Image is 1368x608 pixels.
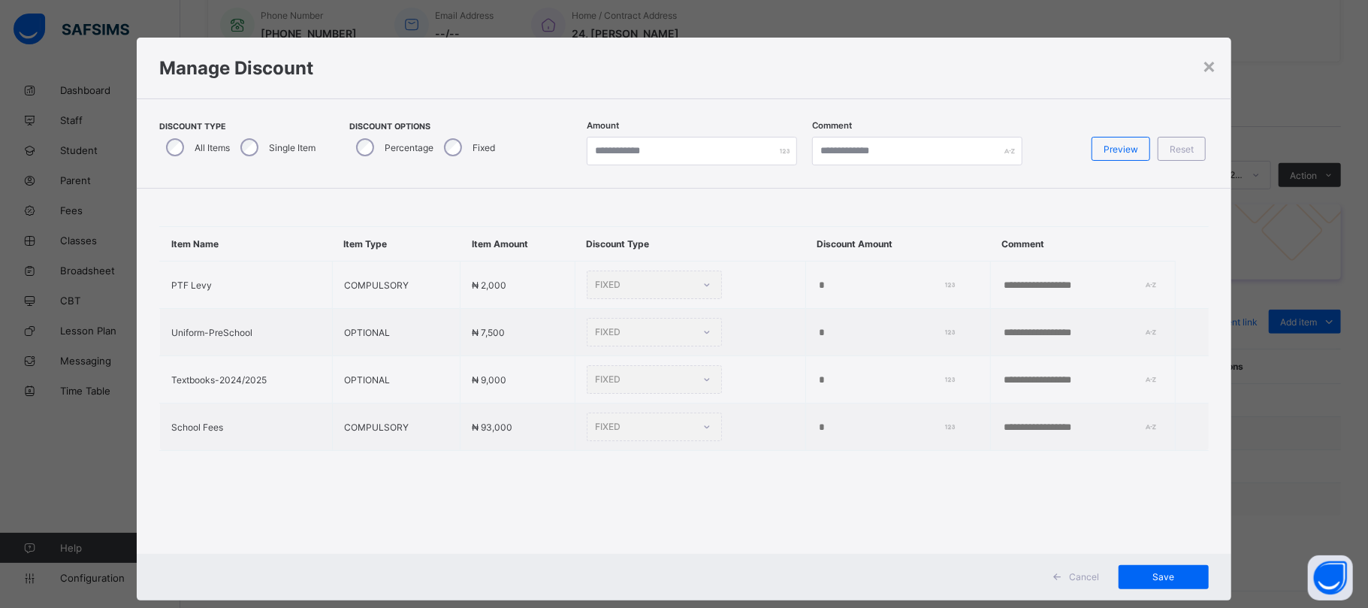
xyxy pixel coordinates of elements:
td: PTF Levy [160,262,333,309]
span: Preview [1104,144,1138,155]
span: Discount Type [159,122,319,132]
th: Discount Type [575,227,806,262]
th: Item Name [160,227,333,262]
label: Amount [587,120,619,131]
h1: Manage Discount [159,57,1209,79]
label: Percentage [385,142,433,153]
span: ₦ 9,000 [472,374,506,386]
td: OPTIONAL [333,309,461,356]
th: Item Amount [461,227,575,262]
span: ₦ 93,000 [472,422,512,433]
th: Discount Amount [806,227,991,262]
td: Uniform-PreSchool [160,309,333,356]
td: School Fees [160,404,333,451]
label: All Items [195,142,230,153]
span: Reset [1170,144,1194,155]
td: OPTIONAL [333,356,461,404]
div: × [1202,53,1216,78]
span: Discount Options [349,122,499,132]
label: Single Item [269,142,316,153]
th: Item Type [333,227,461,262]
td: COMPULSORY [333,404,461,451]
span: ₦ 7,500 [472,327,505,338]
label: Fixed [473,142,495,153]
button: Open asap [1308,555,1353,600]
td: Textbooks-2024/2025 [160,356,333,404]
th: Comment [991,227,1176,262]
span: Save [1130,571,1197,582]
span: ₦ 2,000 [472,280,506,291]
label: Comment [812,120,852,131]
td: COMPULSORY [333,262,461,309]
span: Cancel [1069,571,1099,582]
